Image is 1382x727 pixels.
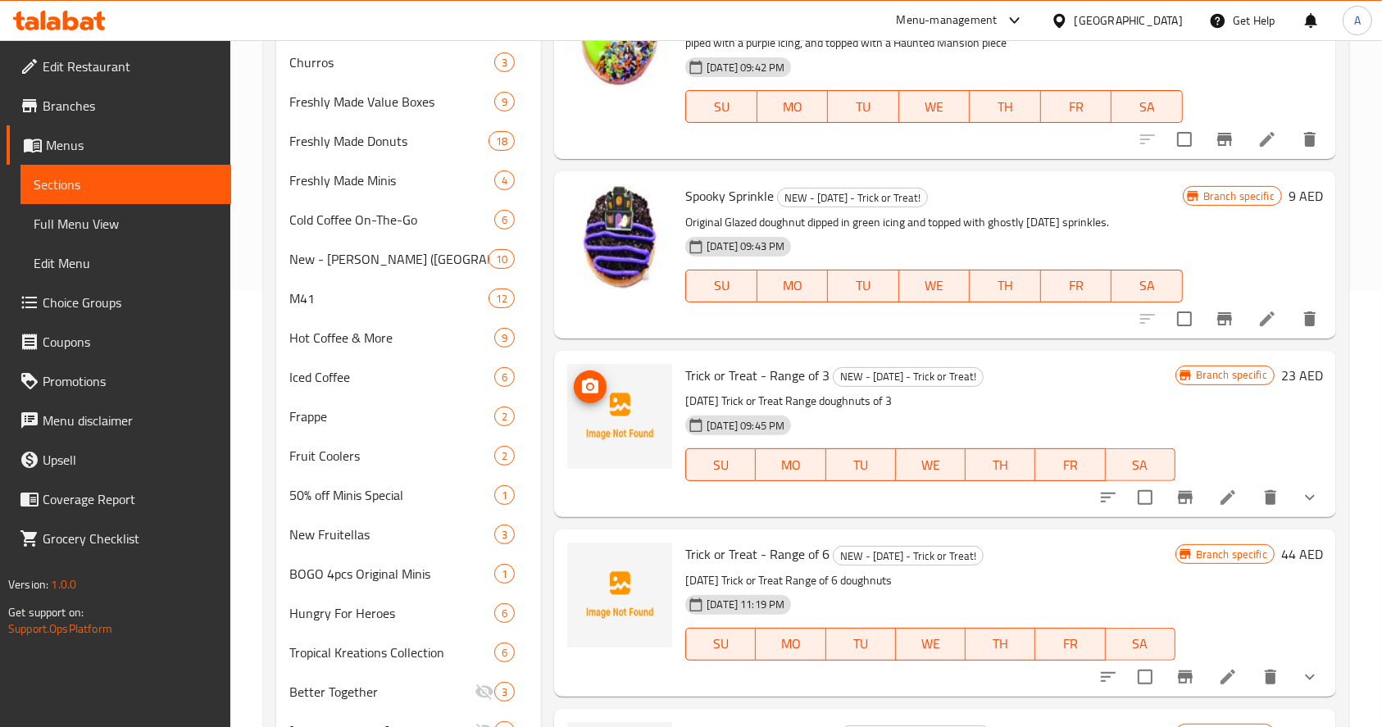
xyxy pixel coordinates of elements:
div: items [494,525,515,544]
a: Sections [20,165,231,204]
button: TH [966,448,1035,481]
button: TU [828,90,899,123]
span: WE [902,453,959,477]
button: MO [756,628,825,661]
button: sort-choices [1089,478,1128,517]
div: items [489,289,515,308]
div: New Fruitellas3 [276,515,541,554]
span: SA [1112,453,1169,477]
span: Churros [289,52,494,72]
span: Edit Menu [34,253,218,273]
div: Menu-management [897,11,998,30]
div: items [494,210,515,229]
span: TU [833,632,889,656]
span: [DATE] 09:45 PM [700,418,791,434]
a: Choice Groups [7,283,231,322]
span: Select to update [1128,660,1162,694]
span: SU [693,274,750,298]
button: FR [1041,270,1112,302]
h6: 44 AED [1281,543,1323,566]
div: M4112 [276,279,541,318]
p: [DATE] Trick or Treat Range doughnuts of 3 [685,391,1175,411]
span: Select to update [1167,122,1202,157]
span: 3 [495,55,514,70]
p: Original Glazed doughnut dipped in green icing and topped with ghostly [DATE] sprinkles. [685,212,1182,233]
span: WE [906,95,964,119]
span: Frappe [289,407,494,426]
span: BOGO 4pcs Original Minis [289,564,494,584]
button: SA [1106,448,1175,481]
div: items [494,446,515,466]
button: Branch-specific-item [1166,478,1205,517]
span: Branch specific [1189,367,1274,383]
span: Branch specific [1197,189,1281,204]
button: WE [899,90,971,123]
div: Better Together [289,682,475,702]
span: 4 [495,173,514,189]
button: Branch-specific-item [1205,120,1244,159]
span: 18 [489,134,514,149]
span: 3 [495,527,514,543]
button: TH [966,628,1035,661]
span: M41 [289,289,489,308]
span: Freshly Made Donuts [289,131,489,151]
span: Select to update [1167,302,1202,336]
a: Menus [7,125,231,165]
span: WE [906,274,964,298]
span: 3 [495,684,514,700]
span: Fruit Coolers [289,446,494,466]
span: Branch specific [1189,547,1274,562]
span: 12 [489,291,514,307]
div: items [494,367,515,387]
div: items [494,682,515,702]
span: 6 [495,370,514,385]
div: Tropical Kreations Collection [289,643,494,662]
span: FR [1042,453,1098,477]
div: items [494,92,515,111]
button: delete [1251,657,1290,697]
span: TU [833,453,889,477]
button: MO [756,448,825,481]
a: Edit menu item [1218,488,1238,507]
span: 1.0.0 [51,574,76,595]
img: Spooky Sprinkle [567,184,672,289]
div: items [494,564,515,584]
span: 6 [495,212,514,228]
div: items [494,603,515,623]
span: MO [764,274,822,298]
a: Support.OpsPlatform [8,618,112,639]
div: items [494,52,515,72]
span: NEW - [DATE] - Trick or Treat! [834,367,983,386]
span: TH [976,95,1034,119]
div: items [494,643,515,662]
span: Branches [43,96,218,116]
span: Coverage Report [43,489,218,509]
span: New Fruitellas [289,525,494,544]
button: WE [896,628,966,661]
span: Menu disclaimer [43,411,218,430]
div: Freshly Made Minis [289,170,494,190]
span: Promotions [43,371,218,391]
button: SA [1106,628,1175,661]
a: Edit Menu [20,243,231,283]
a: Upsell [7,440,231,479]
button: show more [1290,478,1330,517]
div: Tropical Kreations Collection6 [276,633,541,672]
a: Menu disclaimer [7,401,231,440]
a: Promotions [7,361,231,401]
span: Freshly Made Value Boxes [289,92,494,111]
div: Frappe2 [276,397,541,436]
span: Trick or Treat - Range of 6 [685,542,830,566]
svg: Show Choices [1300,488,1320,507]
button: WE [899,270,971,302]
button: TH [970,270,1041,302]
span: 9 [495,330,514,346]
button: sort-choices [1089,657,1128,697]
span: Iced Coffee [289,367,494,387]
span: Cold Coffee On-The-Go [289,210,494,229]
div: New - Harry Potter (House of Hogwarts) [289,249,489,269]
